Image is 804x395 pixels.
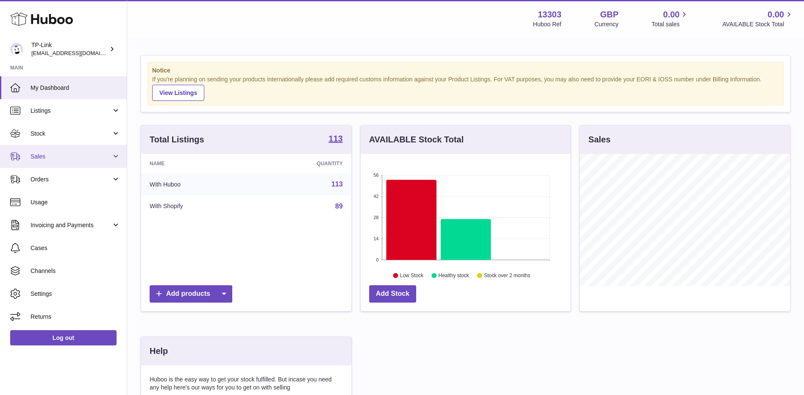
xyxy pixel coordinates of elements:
[722,9,794,28] a: 0.00 AVAILABLE Stock Total
[150,285,232,303] a: Add products
[141,154,254,173] th: Name
[31,153,111,161] span: Sales
[663,9,680,20] span: 0.00
[651,9,689,28] a: 0.00 Total sales
[438,273,469,278] text: Healthy stock
[31,41,108,57] div: TP-Link
[31,290,120,298] span: Settings
[150,376,343,392] p: Huboo is the easy way to get your stock fulfilled. But incase you need any help here's our ways f...
[768,9,784,20] span: 0.00
[31,175,111,184] span: Orders
[150,345,168,357] h3: Help
[373,236,378,241] text: 14
[31,267,120,275] span: Channels
[254,154,351,173] th: Quantity
[31,107,111,115] span: Listings
[31,50,125,56] span: [EMAIL_ADDRESS][DOMAIN_NAME]
[400,273,424,278] text: Low Stock
[600,9,618,20] strong: GBP
[141,195,254,217] td: With Shopify
[484,273,530,278] text: Stock over 2 months
[141,173,254,195] td: With Huboo
[10,330,117,345] a: Log out
[373,172,378,178] text: 56
[331,181,343,188] a: 113
[369,285,416,303] a: Add Stock
[376,257,378,262] text: 0
[335,203,343,210] a: 89
[31,130,111,138] span: Stock
[150,134,204,145] h3: Total Listings
[31,221,111,229] span: Invoicing and Payments
[328,134,342,145] a: 113
[31,313,120,321] span: Returns
[588,134,610,145] h3: Sales
[328,134,342,143] strong: 113
[31,244,120,252] span: Cases
[10,43,23,56] img: gaby.chen@tp-link.com
[373,215,378,220] text: 28
[31,198,120,206] span: Usage
[152,85,204,101] a: View Listings
[152,67,779,75] strong: Notice
[31,84,120,92] span: My Dashboard
[152,75,779,101] div: If you're planning on sending your products internationally please add required customs informati...
[373,194,378,199] text: 42
[369,134,464,145] h3: AVAILABLE Stock Total
[595,20,619,28] div: Currency
[722,20,794,28] span: AVAILABLE Stock Total
[651,20,689,28] span: Total sales
[533,20,562,28] div: Huboo Ref
[538,9,562,20] strong: 13303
